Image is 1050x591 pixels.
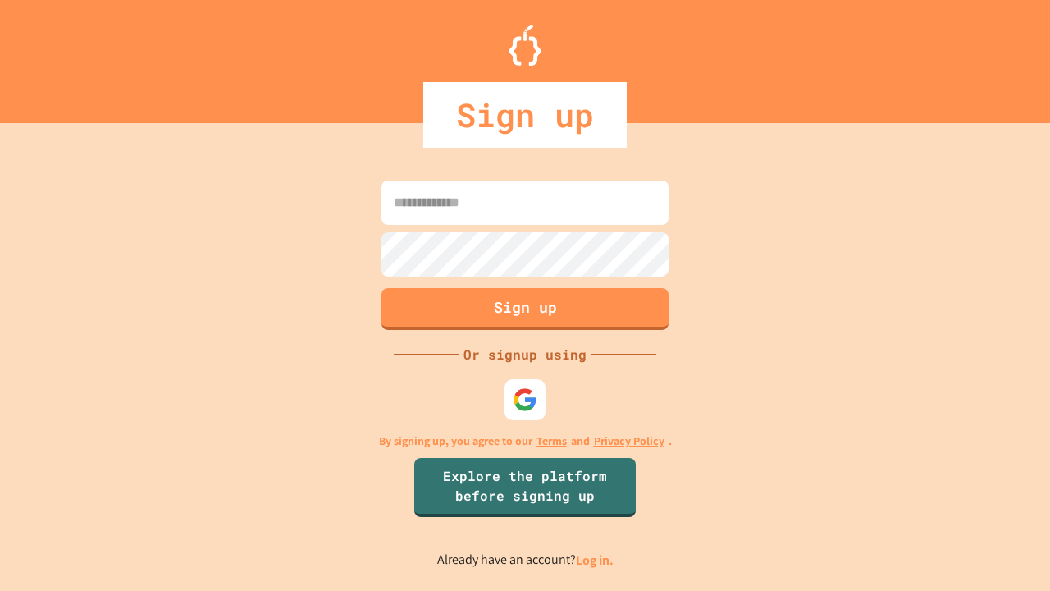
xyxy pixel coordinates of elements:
[594,433,664,450] a: Privacy Policy
[381,288,669,330] button: Sign up
[437,550,614,570] p: Already have an account?
[509,25,541,66] img: Logo.svg
[536,433,567,450] a: Terms
[423,82,627,148] div: Sign up
[513,387,537,412] img: google-icon.svg
[459,345,591,364] div: Or signup using
[576,552,614,569] a: Log in.
[379,433,672,450] p: By signing up, you agree to our and .
[414,458,636,517] a: Explore the platform before signing up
